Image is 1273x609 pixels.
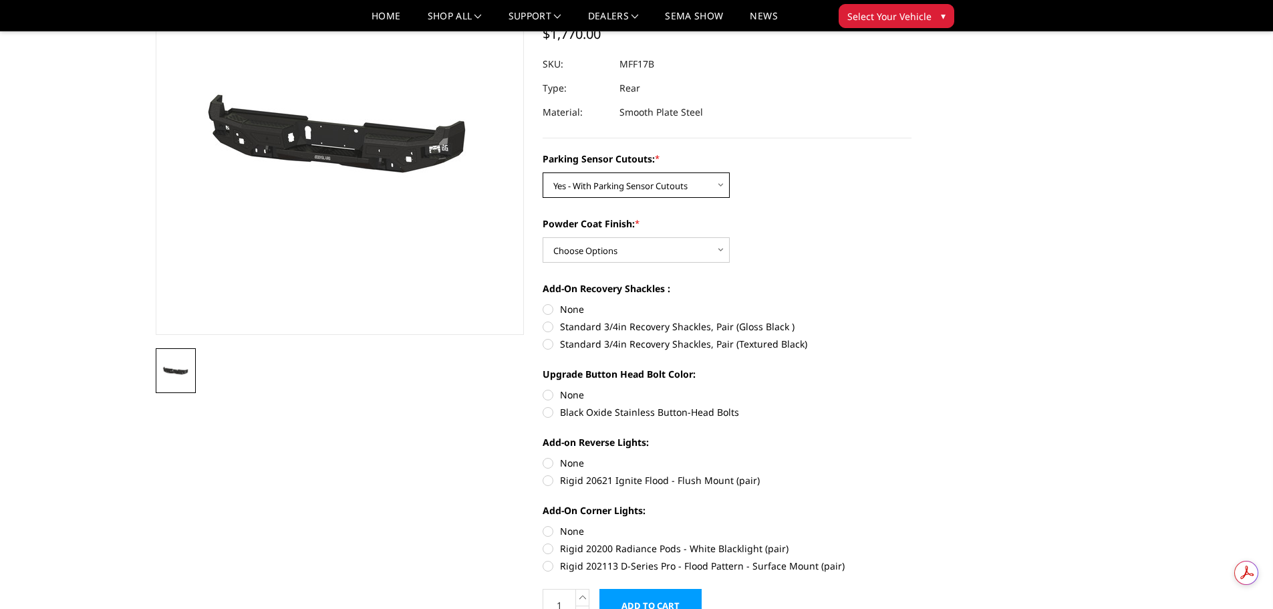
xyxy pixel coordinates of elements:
label: Upgrade Button Head Bolt Color: [543,367,911,381]
button: Select Your Vehicle [839,4,954,28]
label: Add-on Reverse Lights: [543,435,911,449]
img: 2017-2022 Ford F250-350-450 - Freedom Series - Rear Bumper [160,363,192,378]
dd: MFF17B [619,52,654,76]
label: None [543,388,911,402]
a: shop all [428,11,482,31]
span: Select Your Vehicle [847,9,932,23]
dd: Rear [619,76,640,100]
a: Support [509,11,561,31]
a: SEMA Show [665,11,723,31]
label: Standard 3/4in Recovery Shackles, Pair (Gloss Black ) [543,320,911,334]
label: Parking Sensor Cutouts: [543,152,911,166]
label: None [543,302,911,316]
label: Add-On Recovery Shackles : [543,281,911,295]
label: Rigid 20621 Ignite Flood - Flush Mount (pair) [543,473,911,487]
label: None [543,456,911,470]
a: News [750,11,777,31]
label: None [543,524,911,538]
a: Home [372,11,400,31]
label: Powder Coat Finish: [543,217,911,231]
dt: Material: [543,100,609,124]
label: Standard 3/4in Recovery Shackles, Pair (Textured Black) [543,337,911,351]
label: Black Oxide Stainless Button-Head Bolts [543,405,911,419]
label: Rigid 202113 D-Series Pro - Flood Pattern - Surface Mount (pair) [543,559,911,573]
dt: SKU: [543,52,609,76]
a: Dealers [588,11,639,31]
label: Rigid 20200 Radiance Pods - White Blacklight (pair) [543,541,911,556]
span: $1,770.00 [543,25,601,43]
span: ▾ [941,9,946,23]
dd: Smooth Plate Steel [619,100,703,124]
dt: Type: [543,76,609,100]
label: Add-On Corner Lights: [543,503,911,517]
